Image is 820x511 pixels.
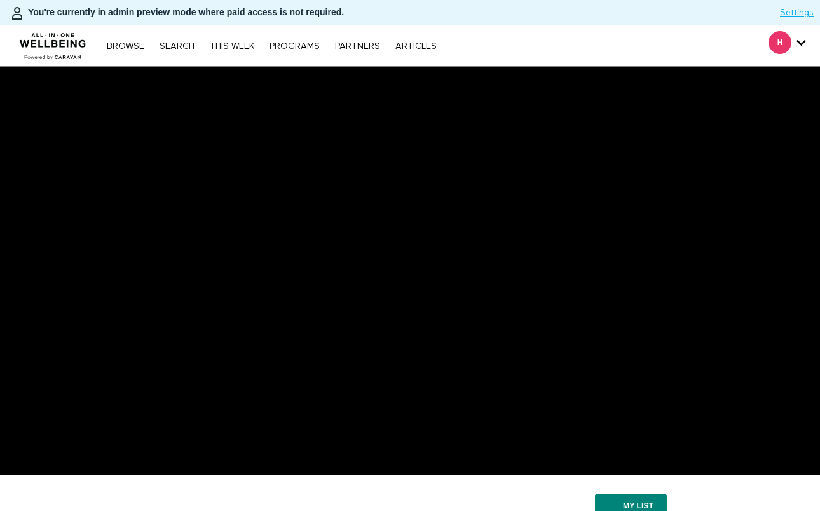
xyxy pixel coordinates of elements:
a: PROGRAMS [263,42,326,51]
div: Secondary [759,25,816,66]
a: Search [153,42,201,51]
a: ARTICLES [389,42,443,51]
nav: Primary [100,39,442,52]
a: Settings [780,6,814,19]
a: THIS WEEK [203,42,261,51]
a: PARTNERS [329,42,386,51]
img: person-bdfc0eaa9744423c596e6e1c01710c89950b1dff7c83b5d61d716cfd8139584f.svg [10,6,25,21]
a: Browse [100,42,151,51]
img: CARAVAN [15,24,92,62]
